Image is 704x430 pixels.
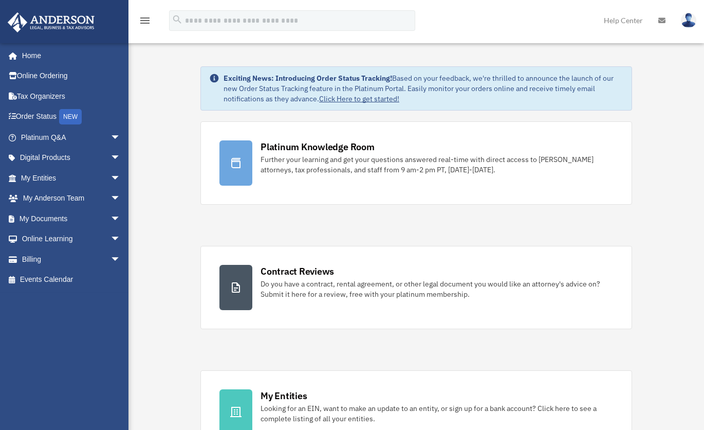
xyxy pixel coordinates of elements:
i: menu [139,14,151,27]
a: My Documentsarrow_drop_down [7,208,136,229]
a: Home [7,45,131,66]
a: Billingarrow_drop_down [7,249,136,270]
span: arrow_drop_down [110,229,131,250]
a: Platinum Q&Aarrow_drop_down [7,127,136,148]
div: Based on your feedback, we're thrilled to announce the launch of our new Order Status Tracking fe... [224,73,623,104]
span: arrow_drop_down [110,168,131,189]
a: My Anderson Teamarrow_drop_down [7,188,136,209]
div: Platinum Knowledge Room [261,140,375,153]
a: Online Learningarrow_drop_down [7,229,136,249]
span: arrow_drop_down [110,148,131,169]
div: Further your learning and get your questions answered real-time with direct access to [PERSON_NAM... [261,154,613,175]
a: Tax Organizers [7,86,136,106]
div: Looking for an EIN, want to make an update to an entity, or sign up for a bank account? Click her... [261,403,613,424]
a: menu [139,18,151,27]
div: Contract Reviews [261,265,334,278]
img: Anderson Advisors Platinum Portal [5,12,98,32]
a: Events Calendar [7,270,136,290]
a: Click Here to get started! [319,94,399,103]
span: arrow_drop_down [110,208,131,229]
div: Do you have a contract, rental agreement, or other legal document you would like an attorney's ad... [261,279,613,299]
span: arrow_drop_down [110,188,131,209]
div: NEW [59,109,82,124]
a: Contract Reviews Do you have a contract, rental agreement, or other legal document you would like... [200,246,632,329]
span: arrow_drop_down [110,249,131,270]
a: Digital Productsarrow_drop_down [7,148,136,168]
a: My Entitiesarrow_drop_down [7,168,136,188]
a: Online Ordering [7,66,136,86]
a: Platinum Knowledge Room Further your learning and get your questions answered real-time with dire... [200,121,632,205]
img: User Pic [681,13,696,28]
div: My Entities [261,389,307,402]
strong: Exciting News: Introducing Order Status Tracking! [224,74,392,83]
a: Order StatusNEW [7,106,136,128]
span: arrow_drop_down [110,127,131,148]
i: search [172,14,183,25]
